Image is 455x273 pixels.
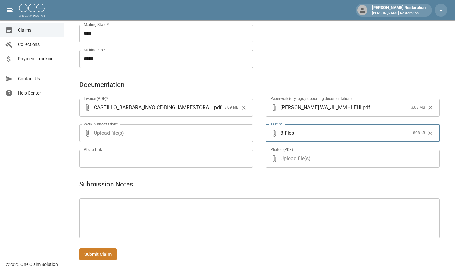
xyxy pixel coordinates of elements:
[372,11,426,16] p: [PERSON_NAME] Restoration
[84,22,109,27] label: Mailing State
[79,248,117,260] button: Submit Claim
[94,104,213,111] span: CASTILLO_BARBARA_INVOICE-BINGHAMRESTORATION-LEHI
[84,47,105,53] label: Mailing Zip
[18,56,58,62] span: Payment Tracking
[18,75,58,82] span: Contact Us
[84,96,108,101] label: Invoice (PDF)*
[281,124,411,142] span: 3 files
[6,261,58,268] div: © 2025 One Claim Solution
[270,147,293,152] label: Photos (PDF)
[84,147,102,152] label: Photo Link
[18,27,58,34] span: Claims
[224,104,238,111] span: 3.09 MB
[213,104,222,111] span: . pdf
[270,96,352,101] label: Paperwork (dry logs, supporting documentation)
[361,104,370,111] span: . pdf
[426,128,435,138] button: Clear
[19,4,45,17] img: ocs-logo-white-transparent.png
[18,90,58,96] span: Help Center
[281,104,361,111] span: [PERSON_NAME] WA_JL_MM - LEHI
[239,103,249,112] button: Clear
[413,130,425,136] span: 808 kB
[270,121,283,127] label: Testing
[94,124,236,142] span: Upload file(s)
[426,103,435,112] button: Clear
[4,4,17,17] button: open drawer
[281,150,422,168] span: Upload file(s)
[411,104,425,111] span: 3.63 MB
[84,121,118,127] label: Work Authorization*
[18,41,58,48] span: Collections
[369,4,428,16] div: [PERSON_NAME] Restoration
